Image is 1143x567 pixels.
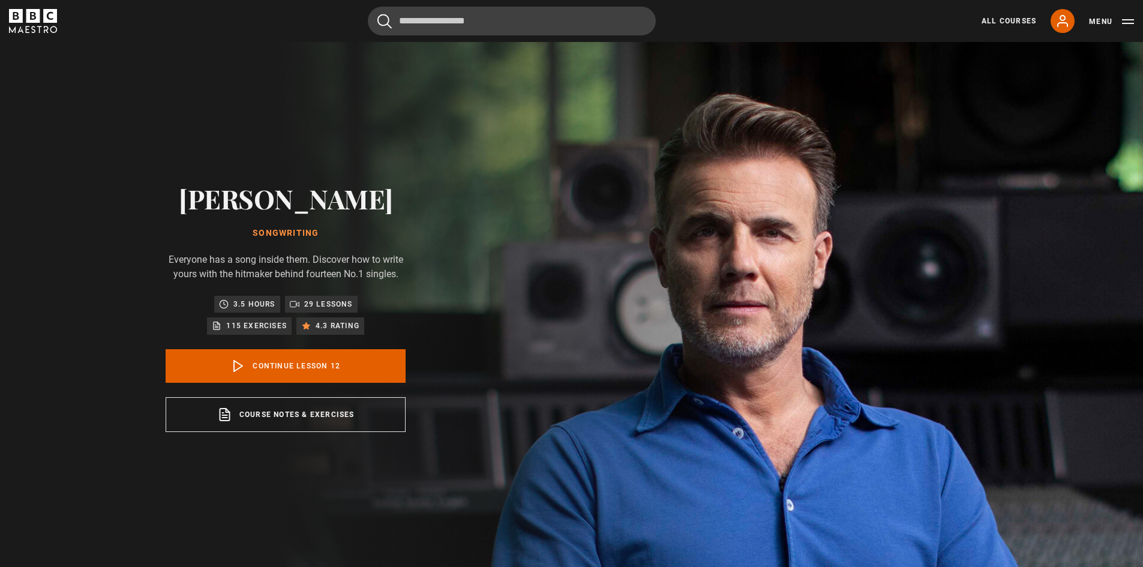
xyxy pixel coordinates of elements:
p: Everyone has a song inside them. Discover how to write yours with the hitmaker behind fourteen No... [166,253,406,281]
a: Course notes & exercises [166,397,406,432]
input: Search [368,7,656,35]
p: 115 exercises [226,320,287,332]
svg: BBC Maestro [9,9,57,33]
a: Continue lesson 12 [166,349,406,383]
h2: [PERSON_NAME] [166,183,406,214]
p: 29 lessons [304,298,353,310]
h1: Songwriting [166,229,406,238]
p: 3.5 hours [233,298,275,310]
button: Toggle navigation [1089,16,1134,28]
button: Submit the search query [377,14,392,29]
a: All Courses [982,16,1036,26]
p: 4.3 rating [316,320,359,332]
